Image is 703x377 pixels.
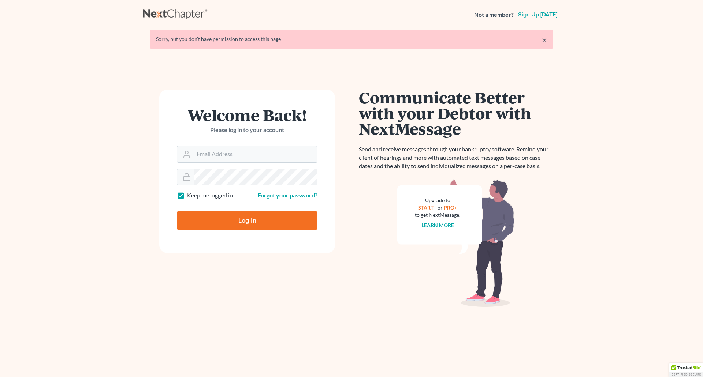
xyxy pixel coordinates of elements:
[187,191,233,200] label: Keep me logged in
[669,363,703,377] div: TrustedSite Certified
[177,126,317,134] p: Please log in to your account
[438,204,443,211] span: or
[397,179,514,307] img: nextmessage_bg-59042aed3d76b12b5cd301f8e5b87938c9018125f34e5fa2b7a6b67550977c72.svg
[415,197,460,204] div: Upgrade to
[421,222,454,228] a: Learn more
[177,211,317,230] input: Log In
[542,35,547,44] a: ×
[474,11,514,19] strong: Not a member?
[444,204,457,211] a: PRO+
[194,146,317,162] input: Email Address
[359,145,553,170] p: Send and receive messages through your bankruptcy software. Remind your client of hearings and mo...
[418,204,436,211] a: START+
[415,211,460,219] div: to get NextMessage.
[359,90,553,136] h1: Communicate Better with your Debtor with NextMessage
[177,107,317,123] h1: Welcome Back!
[156,35,547,43] div: Sorry, but you don't have permission to access this page
[517,12,560,18] a: Sign up [DATE]!
[258,192,317,199] a: Forgot your password?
